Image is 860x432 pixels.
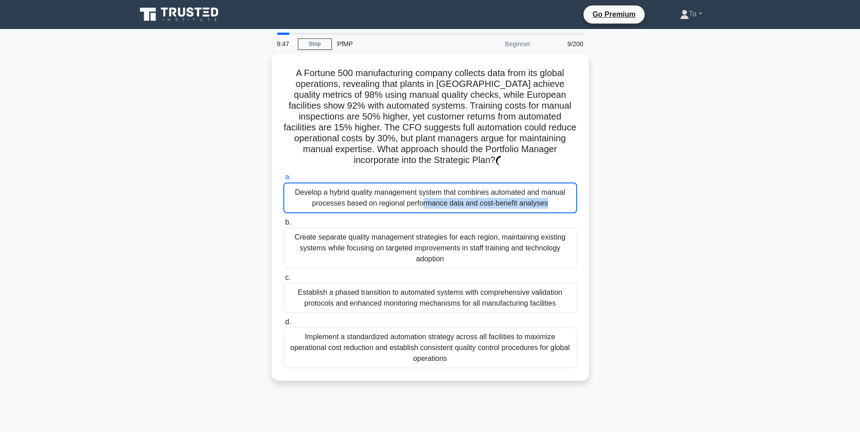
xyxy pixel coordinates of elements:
[587,9,641,20] a: Go Premium
[285,218,291,226] span: b.
[285,173,291,181] span: a.
[283,283,577,313] div: Establish a phased transition to automated systems with comprehensive validation protocols and en...
[298,38,332,50] a: Stop
[658,5,724,23] a: Ta
[457,35,536,53] div: Beginner
[272,35,298,53] div: 9:47
[283,327,577,368] div: Implement a standardized automation strategy across all facilities to maximize operational cost r...
[285,318,291,326] span: d.
[282,67,578,166] h5: A Fortune 500 manufacturing company collects data from its global operations, revealing that plan...
[332,35,457,53] div: PfMP
[536,35,589,53] div: 9/200
[283,182,577,213] div: Develop a hybrid quality management system that combines automated and manual processes based on ...
[283,228,577,269] div: Create separate quality management strategies for each region, maintaining existing systems while...
[285,274,291,281] span: c.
